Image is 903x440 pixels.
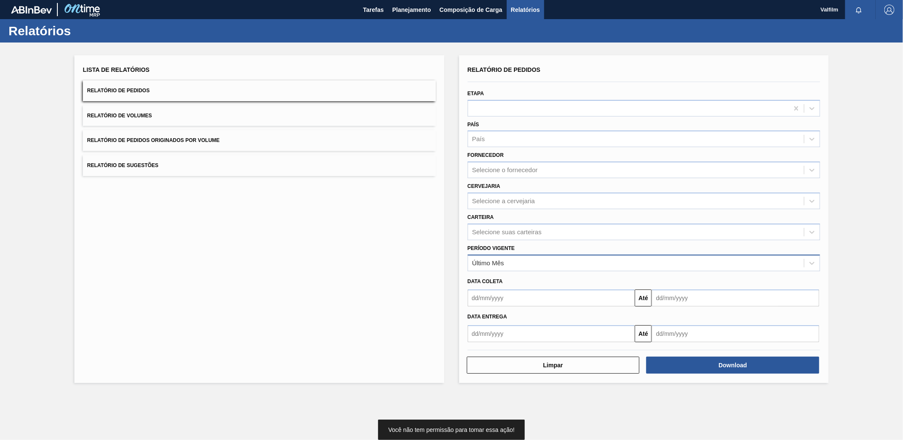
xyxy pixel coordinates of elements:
span: Relatórios [511,5,540,15]
label: Carteira [468,214,494,220]
span: Data coleta [468,278,503,284]
label: Cervejaria [468,183,500,189]
span: Você não tem permissão para tomar essa ação! [388,426,514,433]
span: Relatório de Pedidos [87,88,150,94]
label: País [468,122,479,128]
span: Relatório de Pedidos [468,66,541,73]
button: Limpar [467,357,640,374]
input: dd/mm/yyyy [468,290,635,307]
span: Tarefas [363,5,384,15]
span: Relatório de Sugestões [87,162,159,168]
img: Logout [884,5,894,15]
div: Selecione suas carteiras [472,228,542,236]
div: Último Mês [472,259,504,267]
div: Selecione a cervejaria [472,197,535,204]
span: Composição de Carga [440,5,503,15]
img: TNhmsLtSVTkK8tSr43FrP2fwEKptu5GPRR3wAAAABJRU5ErkJggg== [11,6,52,14]
input: dd/mm/yyyy [652,290,819,307]
label: Etapa [468,91,484,97]
button: Relatório de Pedidos Originados por Volume [83,130,436,151]
div: Selecione o fornecedor [472,167,538,174]
button: Relatório de Sugestões [83,155,436,176]
button: Até [635,290,652,307]
button: Relatório de Volumes [83,105,436,126]
button: Relatório de Pedidos [83,80,436,101]
span: Relatório de Pedidos Originados por Volume [87,137,220,143]
span: Planejamento [392,5,431,15]
button: Até [635,325,652,342]
input: dd/mm/yyyy [652,325,819,342]
button: Notificações [845,4,872,16]
label: Período Vigente [468,245,515,251]
span: Lista de Relatórios [83,66,150,73]
label: Fornecedor [468,152,504,158]
h1: Relatórios [9,26,159,36]
button: Download [646,357,819,374]
input: dd/mm/yyyy [468,325,635,342]
span: Data Entrega [468,314,507,320]
span: Relatório de Volumes [87,113,152,119]
div: País [472,136,485,143]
